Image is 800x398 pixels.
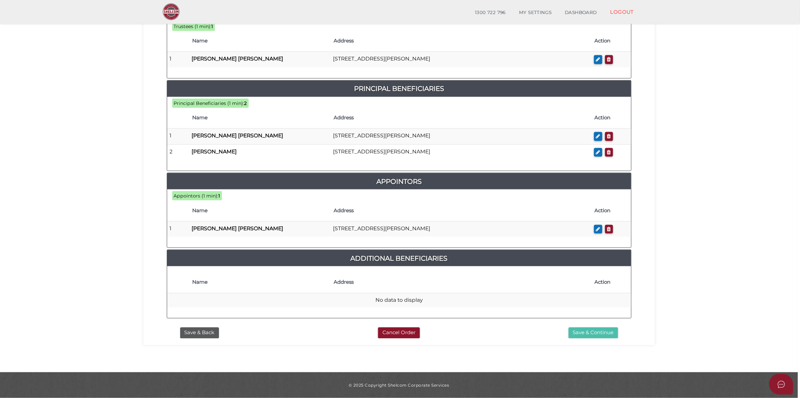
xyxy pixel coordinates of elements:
td: 2 [167,144,189,160]
td: [STREET_ADDRESS][PERSON_NAME] [331,129,591,145]
b: [PERSON_NAME] [PERSON_NAME] [192,55,283,62]
td: No data to display [167,293,631,307]
button: Cancel Order [378,327,420,339]
a: DASHBOARD [558,6,604,19]
span: Principal Beneficiaries (1 min): [174,100,244,106]
h4: Address [334,208,588,214]
h4: Address [334,115,588,121]
h4: Address [334,38,588,44]
h4: Name [193,208,327,214]
h4: Action [595,280,628,285]
button: Save & Continue [569,327,618,339]
h4: Name [193,280,327,285]
span: Appointors (1 min): [174,193,219,199]
span: Trustees (1 min): [174,23,212,29]
b: 1 [219,193,220,199]
b: [PERSON_NAME] [PERSON_NAME] [192,225,283,232]
td: [STREET_ADDRESS][PERSON_NAME] [331,221,591,237]
a: MY SETTINGS [512,6,559,19]
h4: Name [193,38,327,44]
td: 1 [167,129,189,145]
b: 2 [244,100,247,106]
h4: Name [193,115,327,121]
td: [STREET_ADDRESS][PERSON_NAME] [331,52,591,68]
h4: Action [595,38,628,44]
button: Save & Back [180,327,219,339]
a: Additional Beneficiaries [167,253,631,264]
b: 1 [212,23,213,29]
a: LOGOUT [604,5,641,19]
h4: Action [595,208,628,214]
td: 1 [167,221,189,237]
b: [PERSON_NAME] [192,148,237,155]
h4: Action [595,115,628,121]
div: © 2025 Copyright Shelcom Corporate Services [148,382,650,388]
a: 1300 722 796 [468,6,512,19]
h4: Address [334,280,588,285]
a: Appointors [167,176,631,187]
td: [STREET_ADDRESS][PERSON_NAME] [331,144,591,160]
td: 1 [167,52,189,68]
a: Principal Beneficiaries [167,83,631,94]
button: Open asap [769,374,793,395]
b: [PERSON_NAME] [PERSON_NAME] [192,132,283,139]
